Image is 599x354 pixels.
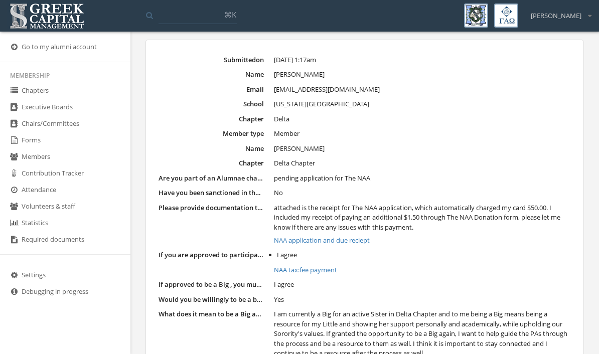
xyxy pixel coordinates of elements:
[274,129,571,139] dd: Member
[159,70,264,79] dt: Name
[277,250,571,260] li: I agree
[159,114,264,124] dt: Chapter
[159,173,264,183] dt: Are you part of an Alumnae chapter or The NAA?
[274,280,294,289] span: I agree
[274,114,571,124] dd: Delta
[524,4,591,21] div: [PERSON_NAME]
[159,99,264,109] dt: School
[274,70,571,80] dd: [PERSON_NAME]
[159,203,264,213] dt: Please provide documentation that you have paid NAA/Chapter dues. (i.e. PDF/ Screenshot of paymen...
[274,55,316,64] span: [DATE] 1:17am
[274,144,325,153] span: [PERSON_NAME]
[274,265,571,275] a: NAA tax:fee payment
[274,295,284,304] span: Yes
[274,158,315,167] span: Delta Chapter
[159,188,264,198] dt: Have you been sanctioned in the past two years, or are you currently under investigation by the S...
[159,250,264,260] dt: If you are approved to participate in the Big & Little Sister Program, you must be a part of an A...
[224,10,236,20] span: ⌘K
[531,11,581,21] span: [PERSON_NAME]
[159,295,264,304] dt: Would you be willingly to be a big if needed for expansion (ex: Founding Collegiate Chapter)
[159,158,264,168] dt: Chapter
[274,188,283,197] span: No
[159,280,264,289] dt: If approved to be a Big , you must abide by rules and regulations of the PA Program and be in con...
[159,309,264,319] dt: What does it mean to be a Big and why?
[274,99,571,109] dd: [US_STATE][GEOGRAPHIC_DATA]
[274,173,370,183] span: pending application for The NAA
[274,236,571,246] a: NAA application and due reciept
[159,85,264,94] dt: Email
[159,129,264,138] dt: Member type
[274,203,560,232] span: attached is the receipt for The NAA application, which automatically charged my card $50.00. I in...
[159,55,264,65] dt: Submitted on
[274,85,571,95] dd: [EMAIL_ADDRESS][DOMAIN_NAME]
[159,144,264,153] dt: Name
